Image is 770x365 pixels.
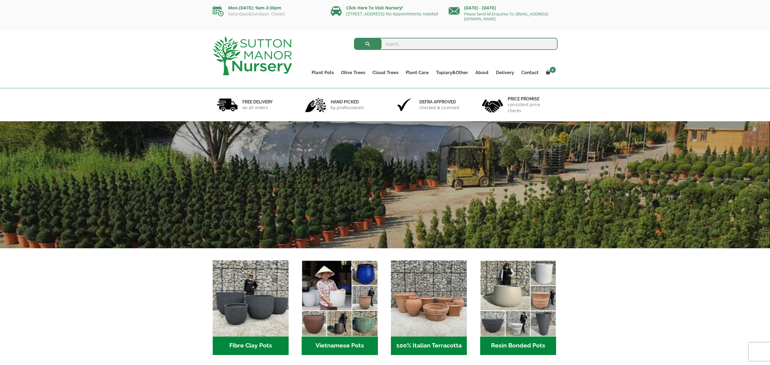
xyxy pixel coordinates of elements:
[213,260,289,355] a: Visit product category Fibre Clay Pots
[242,99,273,105] h6: FREE DELIVERY
[391,337,467,355] h2: 100% Italian Terracotta
[213,337,289,355] h2: Fibre Clay Pots
[354,38,558,50] input: Search...
[518,68,542,77] a: Contact
[302,337,378,355] h2: Vietnamese Pots
[432,68,472,77] a: Topiary&Other
[369,68,402,77] a: Cloud Trees
[213,36,292,75] img: logo
[302,260,378,355] a: Visit product category Vietnamese Pots
[160,215,597,252] h1: FREE UK DELIVERY UK’S LEADING SUPPLIERS OF TREES & POTS
[542,68,558,77] a: 0
[305,97,326,112] img: 2.jpg
[302,260,378,336] img: Home - 6E921A5B 9E2F 4B13 AB99 4EF601C89C59 1 105 c
[419,105,459,111] p: checked & Licensed
[331,105,364,111] p: by professionals
[550,67,556,73] span: 0
[402,68,432,77] a: Plant Care
[394,97,415,112] img: 3.jpg
[391,260,467,355] a: Visit product category 100% Italian Terracotta
[508,102,554,114] p: consistent price checks
[242,105,273,111] p: on all orders
[213,4,322,11] p: Mon-[DATE]: 9am-3:30pm
[391,260,467,336] img: Home - 1B137C32 8D99 4B1A AA2F 25D5E514E47D 1 105 c
[480,260,556,336] img: Home - 67232D1B A461 444F B0F6 BDEDC2C7E10B 1 105 c
[480,337,556,355] h2: Resin Bonded Pots
[472,68,492,77] a: About
[464,11,548,21] a: Please Send All Enquiries To: [EMAIL_ADDRESS][DOMAIN_NAME]
[213,11,322,16] p: Saturdays&Sundays: Closed
[482,96,503,114] img: 4.jpg
[337,68,369,77] a: Olive Trees
[346,5,403,11] a: Click Here To Visit Nursery!
[480,260,556,355] a: Visit product category Resin Bonded Pots
[213,260,289,336] img: Home - 8194B7A3 2818 4562 B9DD 4EBD5DC21C71 1 105 c 1
[217,97,238,112] img: 1.jpg
[492,68,518,77] a: Delivery
[308,68,337,77] a: Plant Pots
[331,99,364,105] h6: hand picked
[449,4,558,11] p: [DATE] - [DATE]
[346,11,438,17] a: [STREET_ADDRESS] No Appointments needed
[419,99,459,105] h6: Defra approved
[508,96,554,102] h6: Price promise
